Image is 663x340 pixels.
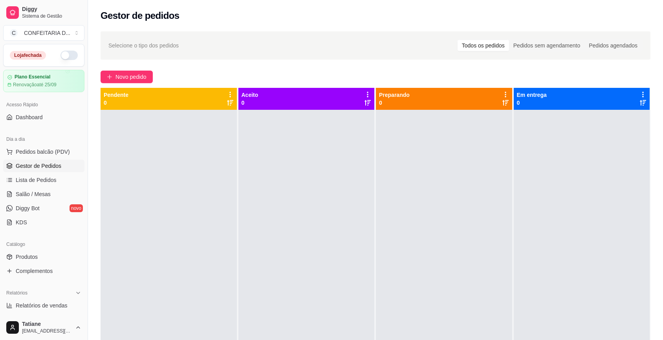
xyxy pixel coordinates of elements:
div: Dia a dia [3,133,84,145]
span: Relatórios de vendas [16,302,68,309]
a: Gestor de Pedidos [3,160,84,172]
a: Relatórios de vendas [3,299,84,312]
div: Pedidos sem agendamento [509,40,584,51]
span: Sistema de Gestão [22,13,81,19]
a: Salão / Mesas [3,188,84,200]
a: Produtos [3,251,84,263]
span: Diggy Bot [16,204,40,212]
p: Aceito [242,91,258,99]
div: Catálogo [3,238,84,251]
button: Alterar Status [60,51,78,60]
div: Acesso Rápido [3,98,84,111]
h2: Gestor de pedidos [101,9,179,22]
a: Plano EssencialRenovaçãoaté 25/09 [3,70,84,92]
p: 0 [104,99,128,107]
a: Diggy Botnovo [3,202,84,215]
p: 0 [242,99,258,107]
span: Produtos [16,253,38,261]
span: Gestor de Pedidos [16,162,61,170]
span: [EMAIL_ADDRESS][DOMAIN_NAME] [22,328,72,334]
span: Relatórios [6,290,27,296]
p: Preparando [379,91,410,99]
a: Lista de Pedidos [3,174,84,186]
span: Novo pedido [115,73,147,81]
article: Plano Essencial [15,74,50,80]
a: Relatório de clientes [3,313,84,326]
p: 0 [379,99,410,107]
p: Pendente [104,91,128,99]
span: Tatiane [22,321,72,328]
span: KDS [16,218,27,226]
button: Select a team [3,25,84,41]
span: Salão / Mesas [16,190,51,198]
button: Tatiane[EMAIL_ADDRESS][DOMAIN_NAME] [3,318,84,337]
a: Complementos [3,265,84,277]
p: Em entrega [517,91,547,99]
span: Complementos [16,267,53,275]
a: DiggySistema de Gestão [3,3,84,22]
span: Dashboard [16,113,43,121]
a: Dashboard [3,111,84,124]
button: Novo pedido [101,71,153,83]
span: C [10,29,18,37]
div: Todos os pedidos [458,40,509,51]
article: Renovação até 25/09 [13,82,57,88]
div: Pedidos agendados [584,40,642,51]
span: plus [107,74,112,80]
a: KDS [3,216,84,229]
div: CONFEITARIA D ... [24,29,70,37]
span: Pedidos balcão (PDV) [16,148,70,156]
div: Loja fechada [10,51,46,60]
span: Lista de Pedidos [16,176,57,184]
p: 0 [517,99,547,107]
span: Diggy [22,6,81,13]
button: Pedidos balcão (PDV) [3,145,84,158]
span: Selecione o tipo dos pedidos [108,41,179,50]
